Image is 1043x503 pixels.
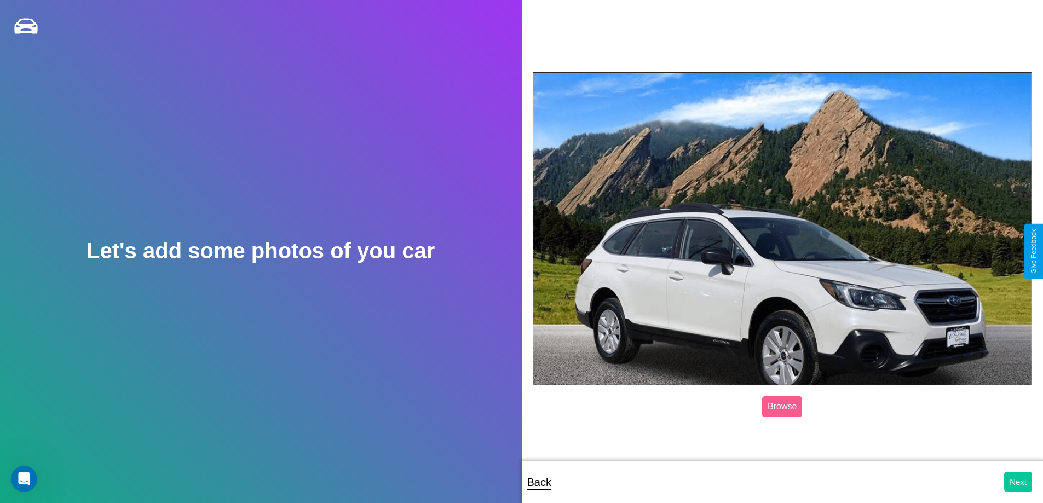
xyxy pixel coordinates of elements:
label: Browse [762,396,802,417]
div: Give Feedback [1030,229,1038,274]
button: Next [1004,472,1032,492]
h2: Let's add some photos of you car [87,239,435,263]
iframe: Intercom live chat [11,466,37,492]
img: posted [533,72,1033,385]
p: Back [527,472,551,492]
